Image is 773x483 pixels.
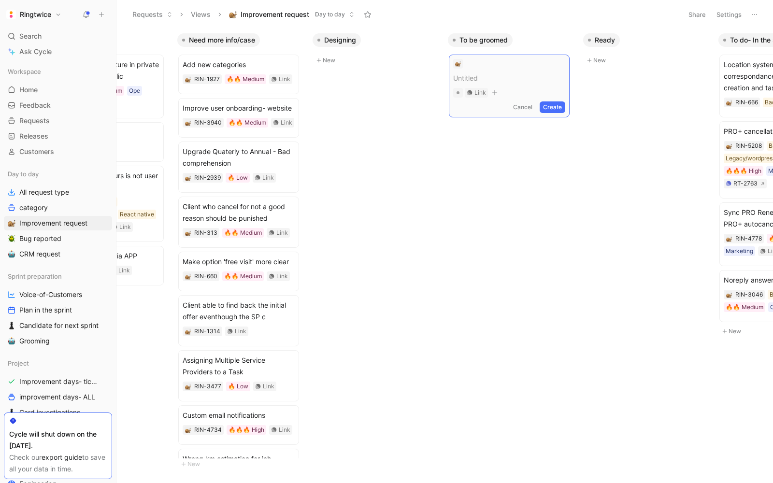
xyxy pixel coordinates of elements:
div: 🔥 Low [228,382,248,391]
span: Improvement request [241,10,309,19]
div: RIN-660 [194,271,217,281]
div: 🐌 [185,229,191,236]
a: 🤖Grooming [4,334,112,348]
div: RIN-313 [194,228,217,238]
img: 🐌 [185,230,191,236]
div: Workspace [4,64,112,79]
button: RingtwiceRingtwice [4,8,64,21]
div: Marketing [726,246,753,256]
img: 🐌 [185,120,191,126]
span: Client who cancel for not a good reason should be punished [183,201,295,224]
span: Assigning Multiple Service Providers to a Task [183,355,295,378]
a: Voice-of-Customers [4,287,112,302]
div: Sprint preparationVoice-of-CustomersPlan in the sprint♟️Candidate for next sprint🤖Grooming [4,269,112,348]
span: Home [19,85,38,95]
img: Ringtwice [6,10,16,19]
div: RIN-4778 [735,234,762,243]
img: ♟️ [8,322,15,329]
span: Add new categories [183,59,295,71]
div: 🔥🔥🔥 High [726,166,761,176]
a: Releases [4,129,112,143]
span: Improve user onboarding- website [183,102,295,114]
div: Ope [129,86,140,96]
span: Voice-of-Customers [19,290,82,299]
a: Client able to find back the initial offer eventhough the SP cLink [178,295,299,346]
button: 🐌 [726,142,732,149]
span: Customers [19,147,54,156]
button: New [583,55,711,66]
button: 🐌 [185,328,191,335]
span: CRM request [19,249,60,259]
span: improvement days- ALL [19,392,95,402]
span: Card investigations [19,408,80,417]
div: To be groomed🐌UntitledLinkCancelCreate [444,29,579,125]
img: 🐌 [185,427,191,433]
span: Improvement request [19,218,87,228]
div: 🐌 [185,273,191,280]
img: 🐌 [726,292,732,298]
button: ♟️ [6,407,17,418]
button: 🤖 [6,335,17,347]
button: 🤖 [6,248,17,260]
a: Custom email notifications🔥🔥🔥 HighLink [178,405,299,445]
a: improvement days- ALL [4,390,112,404]
div: 🐌 [726,235,732,242]
span: Sprint preparation [8,271,62,281]
div: Link [276,228,288,238]
div: RT-2763 [733,179,758,188]
div: RIN-1314 [194,327,220,336]
a: 🪲Bug reported [4,231,112,246]
a: Assigning Multiple Service Providers to a Task🔥 LowLink [178,350,299,401]
div: Link [279,425,290,435]
span: Bug reported [19,234,61,243]
div: Link [276,271,288,281]
div: 🐌 [726,291,732,298]
button: New [313,55,440,66]
img: 🐌 [185,384,191,390]
div: RIN-2939 [194,173,221,183]
div: Cycle will shut down on the [DATE]. [9,428,107,452]
span: Workspace [8,67,41,76]
span: Ask Cycle [19,46,52,57]
a: Client who cancel for not a good reason should be punished🔥🔥 MediumLink [178,197,299,248]
span: Releases [19,131,48,141]
a: Requests [4,114,112,128]
div: RIN-3940 [194,118,222,128]
div: DesigningNew [309,29,444,71]
div: RIN-4734 [194,425,222,435]
span: Day to day [8,169,39,179]
a: ♟️Candidate for next sprint [4,318,112,333]
div: RIN-1927 [194,74,220,84]
span: Need more info/case [189,35,255,45]
span: Client able to find back the initial offer eventhough the SP c [183,299,295,323]
img: 🐌 [8,219,15,227]
div: Day to day [4,167,112,181]
span: To be groomed [459,35,508,45]
button: ♟️ [6,320,17,331]
div: Link [235,327,246,336]
button: Settings [712,8,746,21]
div: 🔥🔥 Medium [726,302,763,312]
button: 🐌 [185,383,191,390]
span: Feedback [19,100,51,110]
a: Customers [4,144,112,159]
button: Ready [583,33,620,47]
button: Create [540,101,565,113]
h1: Ringtwice [20,10,51,19]
a: Ask Cycle [4,44,112,59]
div: Search [4,29,112,43]
img: 🤖 [8,250,15,258]
div: 🔥🔥 Medium [229,118,266,128]
img: 🐌 [726,100,732,106]
a: 🐌Improvement request [4,216,112,230]
div: 🐌 [185,119,191,126]
div: ProjectImprovement days- tickets readyimprovement days- ALL♟️Card investigations [4,356,112,420]
div: 🔥 Low [228,173,248,183]
button: Views [186,7,215,22]
button: Share [684,8,710,21]
button: 🪲 [6,233,17,244]
a: Improve user onboarding- website🔥🔥 MediumLink [178,98,299,138]
div: 🐌 [185,174,191,181]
